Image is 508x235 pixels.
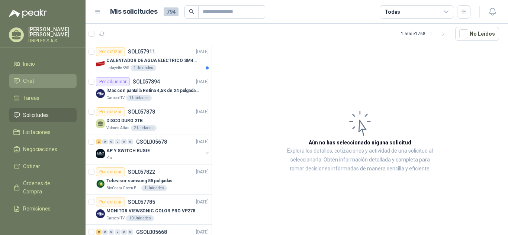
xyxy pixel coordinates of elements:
[86,164,212,195] a: Por cotizarSOL057822[DATE] Company LogoTelevisor samsung 55 pulgadasBioCosta Green Energy S.A.S1 ...
[196,199,209,206] p: [DATE]
[96,47,125,56] div: Por cotizar
[196,108,209,115] p: [DATE]
[9,142,77,156] a: Negociaciones
[9,202,77,216] a: Remisiones
[128,49,155,54] p: SOL057911
[86,195,212,225] a: Por cotizarSOL057785[DATE] Company LogoMONITOR VIEWSONIC COLOR PRO VP2786-4KCaracol TV10 Unidades
[96,229,102,235] div: 8
[9,9,47,18] img: Logo peakr
[23,179,70,196] span: Órdenes de Compra
[23,145,57,153] span: Negociaciones
[23,162,40,170] span: Cotizar
[106,65,129,71] p: Lafayette SAS
[106,95,125,101] p: Caracol TV
[28,39,77,43] p: UNIPLES S.A.S
[23,111,49,119] span: Solicitudes
[23,60,35,68] span: Inicio
[128,169,155,174] p: SOL057822
[385,8,400,16] div: Todas
[196,138,209,146] p: [DATE]
[106,147,150,154] p: AP Y SWITCH RUGIE
[106,215,125,221] p: Caracol TV
[96,139,102,144] div: 2
[9,125,77,139] a: Licitaciones
[126,215,154,221] div: 10 Unidades
[401,28,449,40] div: 1 - 50 de 1768
[9,91,77,105] a: Tareas
[28,27,77,37] p: [PERSON_NAME] [PERSON_NAME]
[9,57,77,71] a: Inicio
[106,87,199,94] p: iMac con pantalla Retina 4,5K de 24 pulgadas M4
[115,229,120,235] div: 0
[141,185,167,191] div: 1 Unidades
[106,185,140,191] p: BioCosta Green Energy S.A.S
[109,139,114,144] div: 0
[131,65,156,71] div: 1 Unidades
[189,9,194,14] span: search
[23,128,51,136] span: Licitaciones
[106,57,199,64] p: CALENTADOR DE AGUA ELECTRICO SM400 5-9LITROS
[96,59,105,68] img: Company Logo
[96,167,125,176] div: Por cotizar
[455,27,499,41] button: No Leídos
[106,177,173,185] p: Televisor samsung 55 pulgadas
[121,229,127,235] div: 0
[196,48,209,55] p: [DATE]
[106,155,112,161] p: Kia
[128,229,133,235] div: 0
[96,107,125,116] div: Por cotizar
[196,78,209,85] p: [DATE]
[286,147,434,173] p: Explora los detalles, cotizaciones y actividad de una solicitud al seleccionarla. Obtén informaci...
[86,74,212,104] a: Por adjudicarSOL057894[DATE] Company LogoiMac con pantalla Retina 4,5K de 24 pulgadas M4Caracol T...
[128,109,155,114] p: SOL057878
[96,198,125,206] div: Por cotizar
[23,77,34,85] span: Chat
[131,125,157,131] div: 2 Unidades
[136,139,167,144] p: GSOL005678
[96,137,210,161] a: 2 0 0 0 0 0 GSOL005678[DATE] Company LogoAP Y SWITCH RUGIEKia
[164,7,179,16] span: 794
[106,125,129,131] p: Valores Atlas
[136,229,167,235] p: GSOL005668
[121,139,127,144] div: 0
[96,89,105,98] img: Company Logo
[133,79,160,84] p: SOL057894
[196,169,209,176] p: [DATE]
[96,179,105,188] img: Company Logo
[128,199,155,205] p: SOL057785
[9,159,77,173] a: Cotizar
[23,205,51,213] span: Remisiones
[102,229,108,235] div: 0
[86,104,212,134] a: Por cotizarSOL057878[DATE] DISCO DURO 2TBValores Atlas2 Unidades
[23,94,39,102] span: Tareas
[9,176,77,199] a: Órdenes de Compra
[126,95,152,101] div: 1 Unidades
[96,77,130,86] div: Por adjudicar
[106,208,199,215] p: MONITOR VIEWSONIC COLOR PRO VP2786-4K
[9,74,77,88] a: Chat
[96,149,105,158] img: Company Logo
[128,139,133,144] div: 0
[96,209,105,218] img: Company Logo
[115,139,120,144] div: 0
[309,138,411,147] h3: Aún no has seleccionado niguna solicitud
[110,6,158,17] h1: Mis solicitudes
[86,44,212,74] a: Por cotizarSOL057911[DATE] Company LogoCALENTADOR DE AGUA ELECTRICO SM400 5-9LITROSLafayette SAS1...
[109,229,114,235] div: 0
[9,108,77,122] a: Solicitudes
[106,117,143,124] p: DISCO DURO 2TB
[102,139,108,144] div: 0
